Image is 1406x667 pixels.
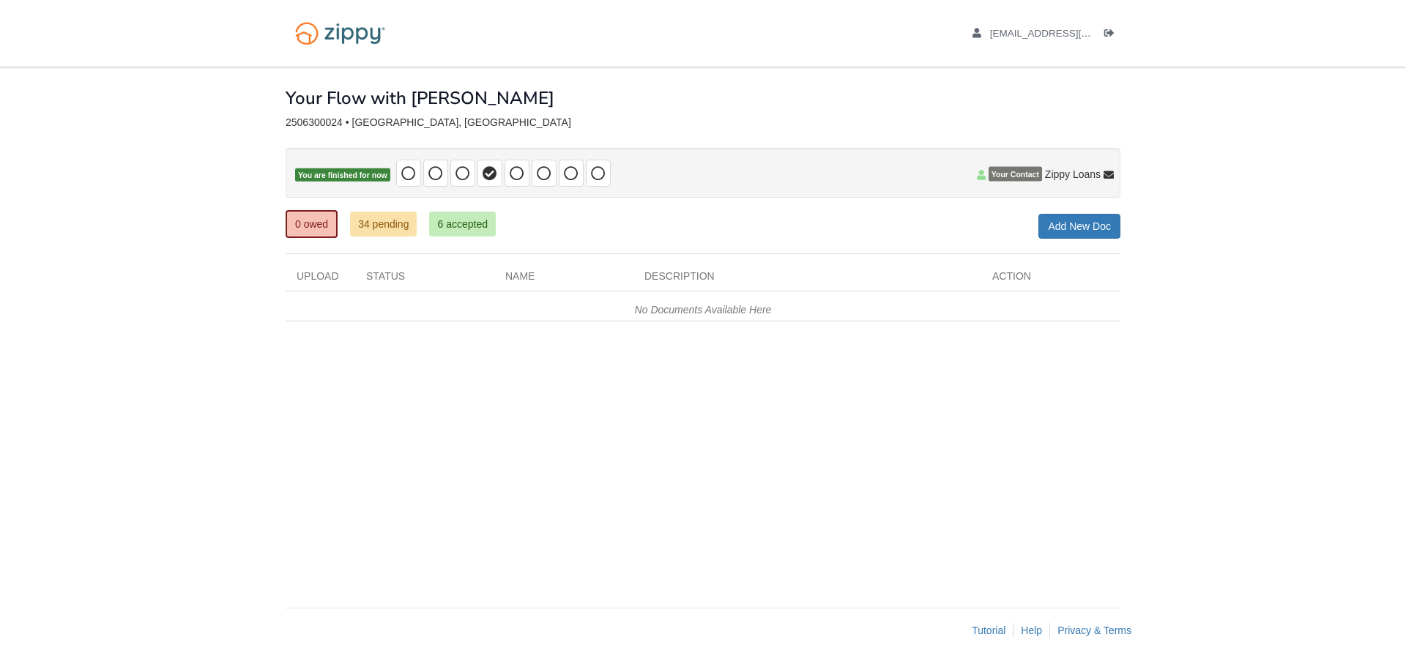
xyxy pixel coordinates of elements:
a: Add New Doc [1038,214,1120,239]
a: Help [1021,625,1042,636]
em: No Documents Available Here [635,304,772,316]
span: You are finished for now [295,168,390,182]
a: 0 owed [286,210,338,238]
a: 34 pending [350,212,417,236]
img: Logo [286,15,395,52]
a: edit profile [972,28,1158,42]
a: 6 accepted [429,212,496,236]
div: Action [981,269,1120,291]
a: Log out [1104,28,1120,42]
a: Tutorial [972,625,1005,636]
div: 2506300024 • [GEOGRAPHIC_DATA], [GEOGRAPHIC_DATA] [286,116,1120,129]
a: Privacy & Terms [1057,625,1131,636]
div: Status [355,269,494,291]
span: Your Contact [989,167,1042,182]
div: Name [494,269,633,291]
div: Upload [286,269,355,291]
div: Description [633,269,981,291]
span: kelseysmith5716@comcast.net [990,28,1158,39]
h1: Your Flow with [PERSON_NAME] [286,89,554,108]
span: Zippy Loans [1045,167,1101,182]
